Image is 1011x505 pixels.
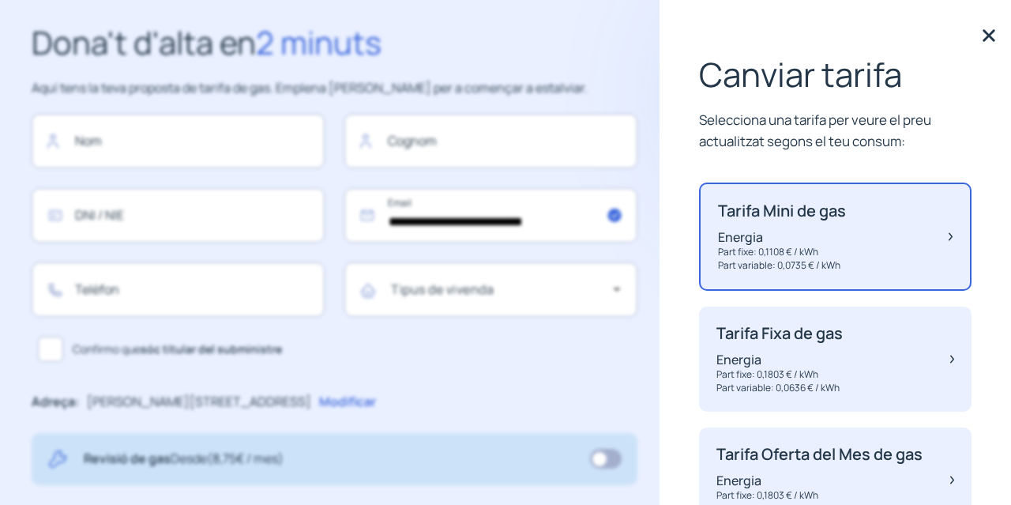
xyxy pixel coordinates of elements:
[716,368,843,382] p: Part fixe: 0,1803 € / kWh
[87,392,311,413] p: [PERSON_NAME][STREET_ADDRESS]
[73,341,282,358] span: Confirmo que
[391,281,494,298] mat-label: Tipus de vivenda
[718,259,846,273] p: Part variable: 0,0735 € / kWh
[699,109,972,152] p: Selecciona una tarifa per veure el preu actualitzat segons el teu consum:
[718,228,846,246] p: Energia
[718,202,846,220] p: Tarifa Mini de gas
[716,324,843,343] p: Tarifa Fixa de gas
[718,246,846,259] p: Part fixe: 0,1108 € / kWh
[171,450,284,467] span: Desde (8,75€ / mes)
[716,472,923,489] p: Energia
[716,489,923,503] p: Part fixe: 0,1803 € / kWh
[699,55,972,93] p: Canviar tarifa
[32,17,637,68] h2: Dona't d'alta en
[32,78,637,99] p: Aquí tens la teva proposta de tarifa de gas. Emplena [PERSON_NAME] per a començar a estalviar.
[256,21,381,64] span: 2 minuts
[32,392,79,413] p: Adreça:
[716,445,923,464] p: Tarifa Oferta del Mes de gas
[141,341,282,356] b: sóc titular del subministre
[716,382,843,395] p: Part variable: 0,0636 € / kWh
[716,351,843,368] p: Energia
[47,449,68,469] img: tool.svg
[319,392,376,413] p: Modificar
[84,449,284,469] p: Revisió de gas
